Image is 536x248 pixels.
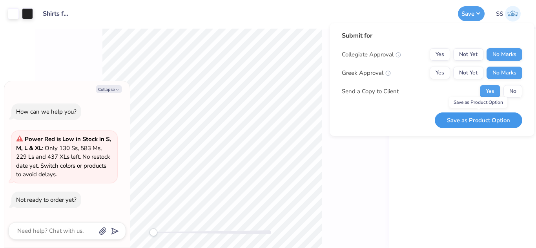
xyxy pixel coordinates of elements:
[430,67,450,79] button: Yes
[458,6,485,21] button: Save
[16,196,77,204] div: Not ready to order yet?
[480,85,500,98] button: Yes
[503,85,522,98] button: No
[453,67,483,79] button: Not Yet
[435,112,522,129] button: Save as Product Option
[342,69,391,78] div: Greek Approval
[430,48,450,61] button: Yes
[505,6,521,22] img: Sakshi Solanki
[16,135,111,152] strong: Power Red is Low in Stock in S, M, L & XL
[453,48,483,61] button: Not Yet
[487,48,522,61] button: No Marks
[96,85,122,93] button: Collapse
[492,6,524,22] a: SS
[449,97,507,108] div: Save as Product Option
[16,135,111,178] span: : Only 130 Ss, 583 Ms, 229 Ls and 437 XLs left. No restock date yet. Switch colors or products to...
[342,50,401,59] div: Collegiate Approval
[342,87,399,96] div: Send a Copy to Client
[342,31,522,40] div: Submit for
[496,9,503,18] span: SS
[487,67,522,79] button: No Marks
[37,6,75,22] input: Untitled Design
[16,108,77,116] div: How can we help you?
[149,228,157,236] div: Accessibility label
